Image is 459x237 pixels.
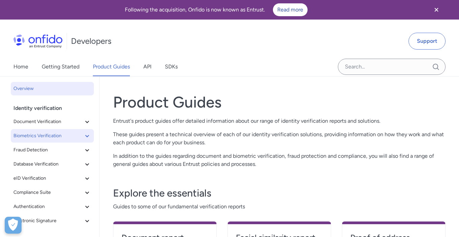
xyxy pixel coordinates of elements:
svg: Close banner [432,6,440,14]
span: Fraud Detection [13,146,83,154]
span: Guides to some of our fundamental verification reports [113,203,446,211]
p: In addition to the guides regarding document and biometric verification, fraud protection and com... [113,152,446,168]
a: API [143,57,151,76]
button: Electronic Signature [11,214,94,228]
input: Onfido search input field [338,59,446,75]
button: Document Verification [11,115,94,128]
p: These guides present a technical overview of each of our identity verification solutions, providi... [113,130,446,147]
span: Biometrics Verification [13,132,83,140]
a: Overview [11,82,94,95]
span: Overview [13,85,91,93]
a: Read more [273,3,308,16]
a: Getting Started [42,57,79,76]
div: Following the acquisition, Onfido is now known as Entrust. [8,3,424,16]
button: Database Verification [11,157,94,171]
button: Biometrics Verification [11,129,94,143]
button: Fraud Detection [11,143,94,157]
span: Authentication [13,203,83,211]
button: eID Verification [11,172,94,185]
button: Close banner [424,1,449,18]
span: Electronic Signature [13,217,83,225]
button: Open Preferences [5,217,22,234]
h3: Explore the essentials [113,186,446,200]
span: Database Verification [13,160,83,168]
a: Home [13,57,28,76]
h1: Developers [71,36,111,47]
span: eID Verification [13,174,83,182]
span: Document Verification [13,118,83,126]
a: SDKs [165,57,178,76]
h1: Product Guides [113,93,446,112]
a: Support [409,33,446,50]
div: Cookie Preferences [5,217,22,234]
span: Compliance Suite [13,188,83,197]
div: Identity verification [13,101,97,115]
img: Onfido Logo [13,34,63,48]
p: Entrust's product guides offer detailed information about our range of identity verification repo... [113,117,446,125]
a: Product Guides [93,57,130,76]
button: Compliance Suite [11,186,94,199]
button: Authentication [11,200,94,213]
